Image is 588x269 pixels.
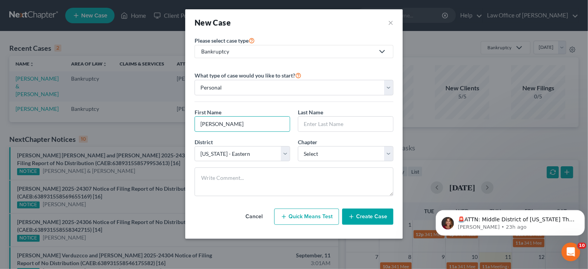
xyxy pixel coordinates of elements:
[433,194,588,248] iframe: Intercom notifications message
[195,71,301,80] label: What type of case would you like to start?
[342,209,393,225] button: Create Case
[195,139,213,145] span: District
[195,117,290,131] input: Enter First Name
[274,209,339,225] button: Quick Means Test
[195,18,231,27] strong: New Case
[298,109,323,116] span: Last Name
[388,17,393,28] button: ×
[237,209,271,224] button: Cancel
[195,37,249,44] span: Please select case type
[195,109,221,116] span: First Name
[578,243,586,249] span: 10
[201,48,374,55] div: Bankruptcy
[298,139,317,145] span: Chapter
[298,117,393,131] input: Enter Last Name
[562,243,580,261] iframe: Intercom live chat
